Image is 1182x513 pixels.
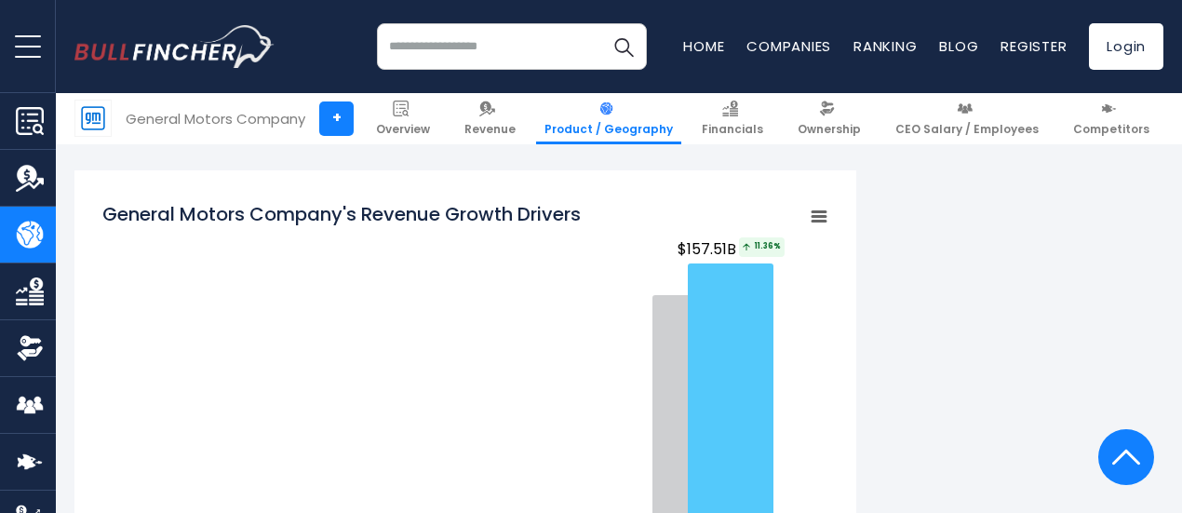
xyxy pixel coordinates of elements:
a: Go to homepage [74,25,275,68]
a: Product / Geography [536,93,681,144]
span: $157.51B [678,237,787,261]
a: Revenue [456,93,524,144]
span: Ownership [798,122,861,137]
a: Home [683,36,724,56]
a: Register [1001,36,1067,56]
a: Companies [746,36,831,56]
a: Ranking [853,36,917,56]
img: GM logo [75,101,111,136]
a: Financials [693,93,772,144]
a: + [319,101,354,136]
span: Financials [702,122,763,137]
a: Competitors [1065,93,1158,144]
img: Ownership [16,334,44,362]
a: CEO Salary / Employees [887,93,1047,144]
button: Search [600,23,647,70]
span: Overview [376,122,430,137]
span: Revenue [464,122,516,137]
span: 11.36% [739,237,785,257]
div: General Motors Company [126,108,305,129]
a: Login [1089,23,1163,70]
a: Ownership [789,93,869,144]
img: bullfincher logo [74,25,275,68]
a: Blog [939,36,978,56]
span: Competitors [1073,122,1149,137]
span: Product / Geography [544,122,673,137]
a: Overview [368,93,438,144]
span: CEO Salary / Employees [895,122,1039,137]
tspan: General Motors Company's Revenue Growth Drivers [102,201,581,227]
